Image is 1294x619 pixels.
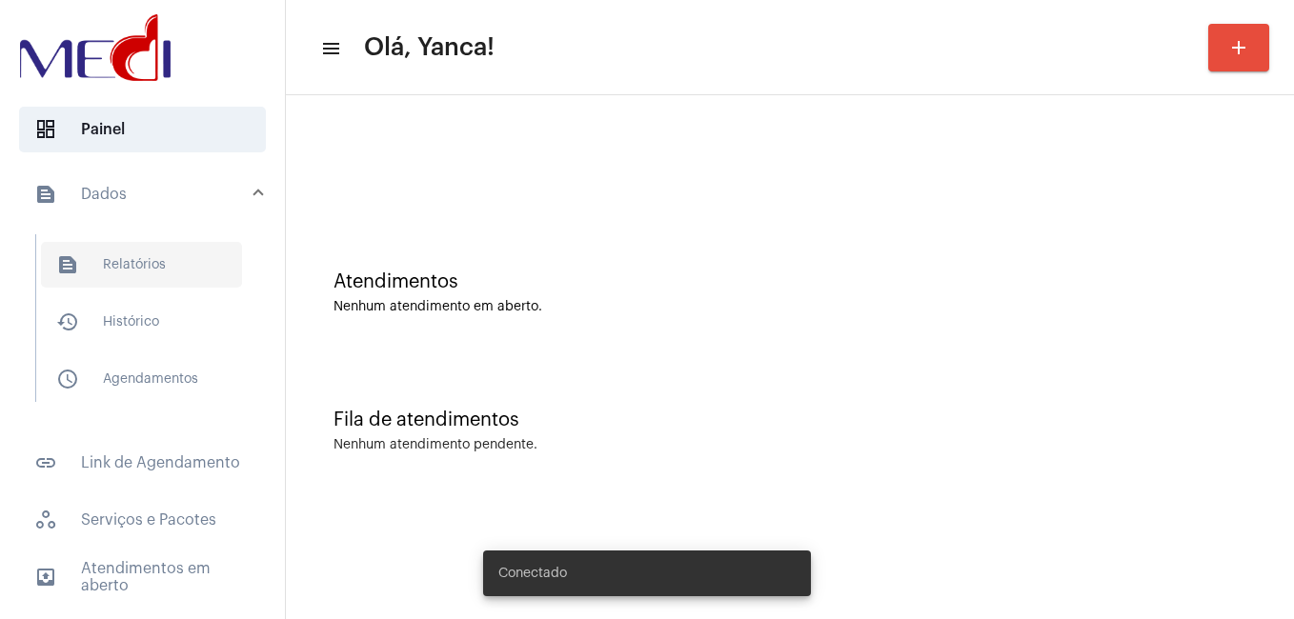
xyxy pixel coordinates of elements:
span: sidenav icon [34,118,57,141]
mat-panel-title: Dados [34,183,254,206]
mat-expansion-panel-header: sidenav iconDados [11,164,285,225]
span: Atendimentos em aberto [19,554,266,600]
div: sidenav iconDados [11,225,285,429]
span: Link de Agendamento [19,440,266,486]
span: sidenav icon [34,509,57,531]
span: Conectado [498,564,567,583]
mat-icon: sidenav icon [56,368,79,390]
mat-icon: sidenav icon [34,566,57,589]
mat-icon: sidenav icon [56,310,79,333]
span: Agendamentos [41,356,242,402]
div: Atendimentos [334,271,1246,292]
mat-icon: add [1227,36,1250,59]
div: Nenhum atendimento em aberto. [334,300,1246,314]
div: Fila de atendimentos [334,409,1246,430]
mat-icon: sidenav icon [34,451,57,474]
span: Painel [19,107,266,152]
mat-icon: sidenav icon [34,183,57,206]
span: Olá, Yanca! [364,32,495,63]
span: Relatórios [41,242,242,288]
mat-icon: sidenav icon [56,253,79,276]
span: Serviços e Pacotes [19,497,266,543]
span: Histórico [41,299,242,345]
div: Nenhum atendimento pendente. [334,438,537,452]
img: d3a1b5fa-500b-b90f-5a1c-719c20e9830b.png [15,10,175,86]
mat-icon: sidenav icon [320,37,339,60]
